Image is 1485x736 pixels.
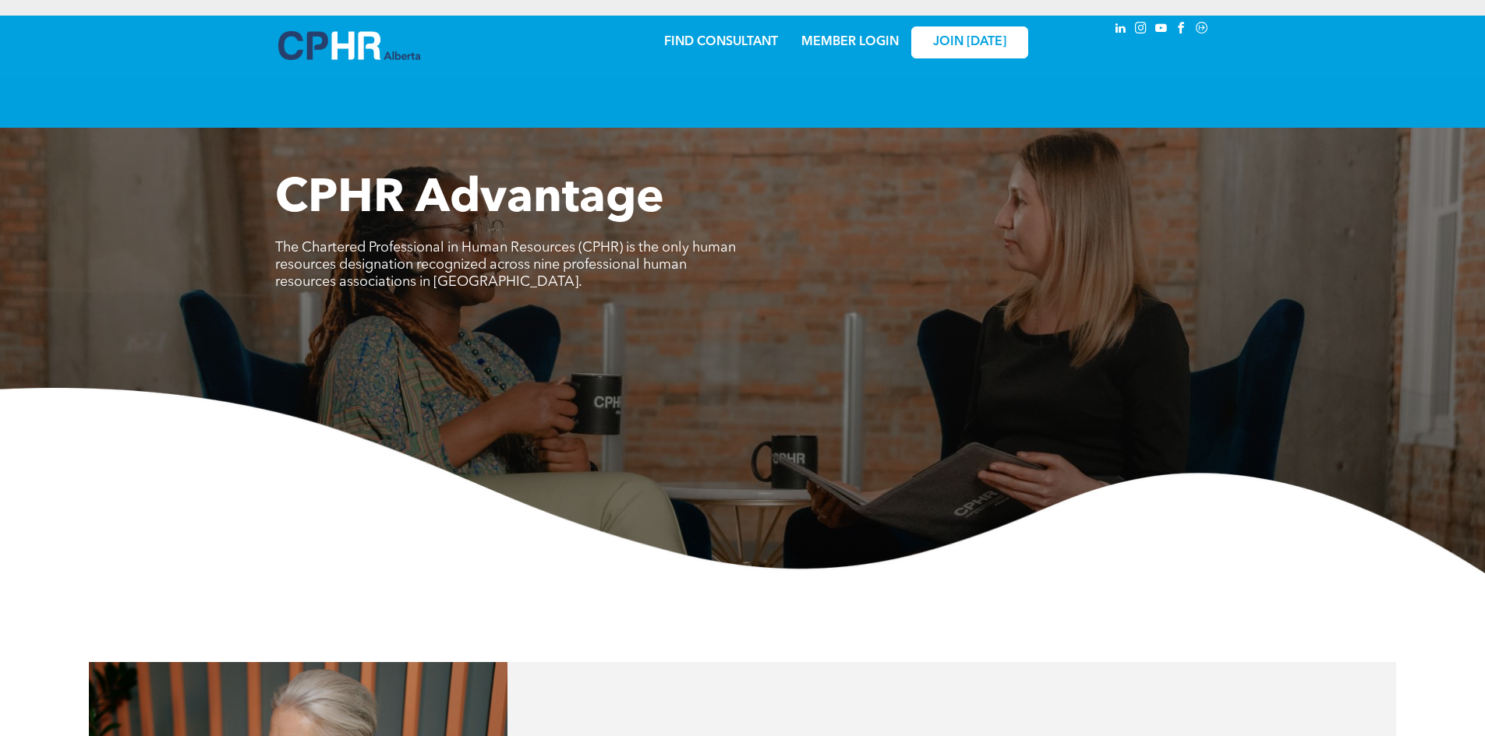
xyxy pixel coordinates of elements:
[275,176,664,223] span: CPHR Advantage
[1173,19,1190,40] a: facebook
[664,36,778,48] a: FIND CONSULTANT
[1112,19,1130,40] a: linkedin
[1193,19,1211,40] a: Social network
[933,35,1006,50] span: JOIN [DATE]
[1153,19,1170,40] a: youtube
[801,36,899,48] a: MEMBER LOGIN
[278,31,420,60] img: A blue and white logo for cp alberta
[911,26,1028,58] a: JOIN [DATE]
[275,241,736,289] span: The Chartered Professional in Human Resources (CPHR) is the only human resources designation reco...
[1133,19,1150,40] a: instagram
